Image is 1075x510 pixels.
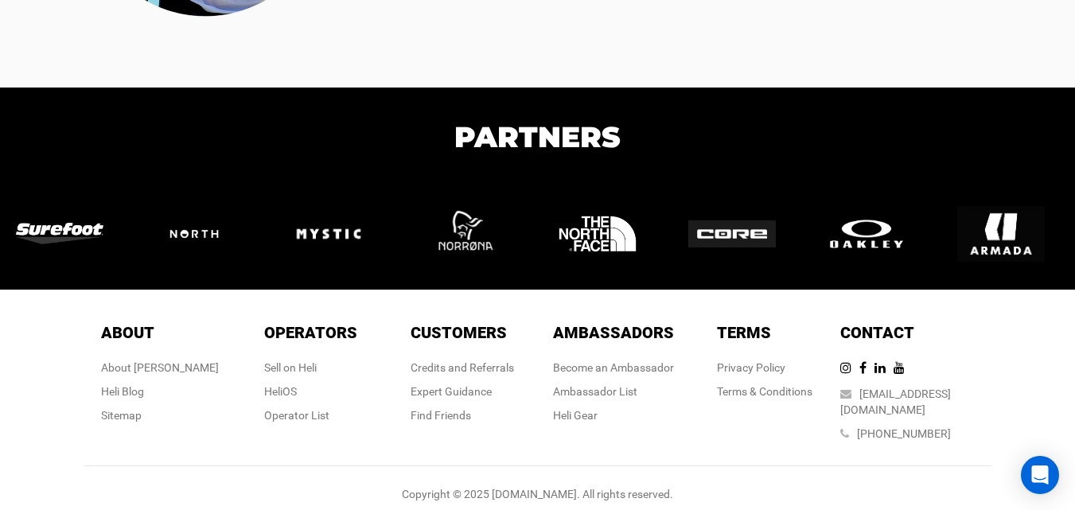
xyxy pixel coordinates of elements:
img: logo [957,190,1061,278]
div: Operator List [264,407,357,423]
span: About [101,323,154,342]
img: logo [16,223,119,244]
span: Operators [264,323,357,342]
span: Ambassadors [553,323,674,342]
img: logo [419,190,523,278]
div: Copyright © 2025 [DOMAIN_NAME]. All rights reserved. [84,486,991,502]
img: logo [150,211,254,257]
a: [PHONE_NUMBER] [857,427,951,440]
div: About [PERSON_NAME] [101,360,219,376]
img: logo [285,190,388,278]
span: Customers [411,323,507,342]
a: Become an Ambassador [553,361,674,374]
img: logo [554,190,657,278]
div: Ambassador List [553,383,674,399]
a: Terms & Conditions [717,385,812,398]
a: Credits and Referrals [411,361,514,374]
div: Sitemap [101,407,219,423]
a: Heli Blog [101,385,144,398]
a: HeliOS [264,385,297,398]
div: Open Intercom Messenger [1021,456,1059,494]
img: logo [823,216,926,251]
img: logo [688,220,792,247]
a: [EMAIL_ADDRESS][DOMAIN_NAME] [840,387,951,416]
a: Privacy Policy [717,361,785,374]
a: Heli Gear [553,409,598,422]
span: Terms [717,323,771,342]
div: Find Friends [411,407,514,423]
a: Expert Guidance [411,385,492,398]
div: Sell on Heli [264,360,357,376]
span: Contact [840,323,914,342]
